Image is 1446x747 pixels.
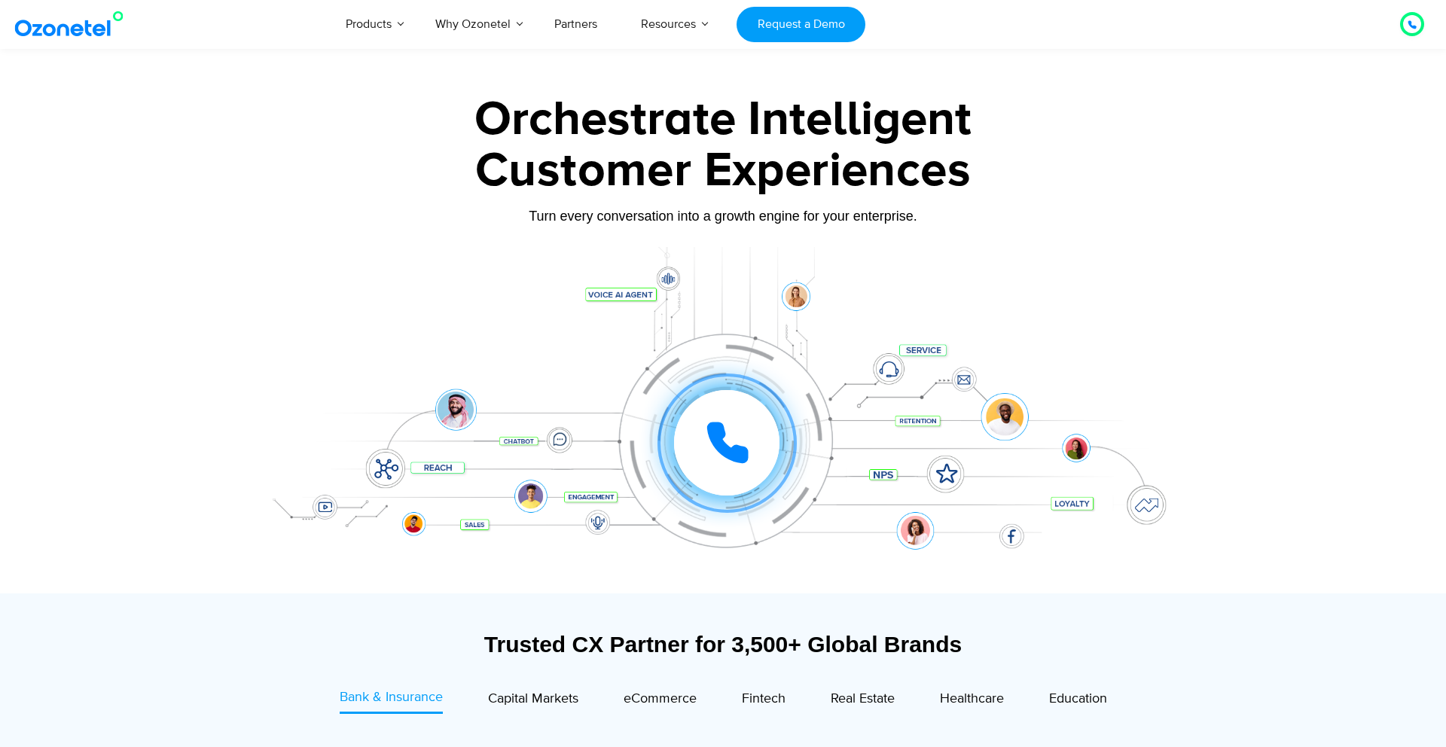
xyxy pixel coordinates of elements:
[742,688,786,714] a: Fintech
[252,96,1194,144] div: Orchestrate Intelligent
[1049,688,1107,714] a: Education
[831,691,895,707] span: Real Estate
[488,691,578,707] span: Capital Markets
[488,688,578,714] a: Capital Markets
[260,631,1186,657] div: Trusted CX Partner for 3,500+ Global Brands
[624,691,697,707] span: eCommerce
[737,7,865,42] a: Request a Demo
[940,691,1004,707] span: Healthcare
[1049,691,1107,707] span: Education
[624,688,697,714] a: eCommerce
[742,691,786,707] span: Fintech
[340,688,443,714] a: Bank & Insurance
[340,689,443,706] span: Bank & Insurance
[252,208,1194,224] div: Turn every conversation into a growth engine for your enterprise.
[252,135,1194,207] div: Customer Experiences
[940,688,1004,714] a: Healthcare
[831,688,895,714] a: Real Estate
